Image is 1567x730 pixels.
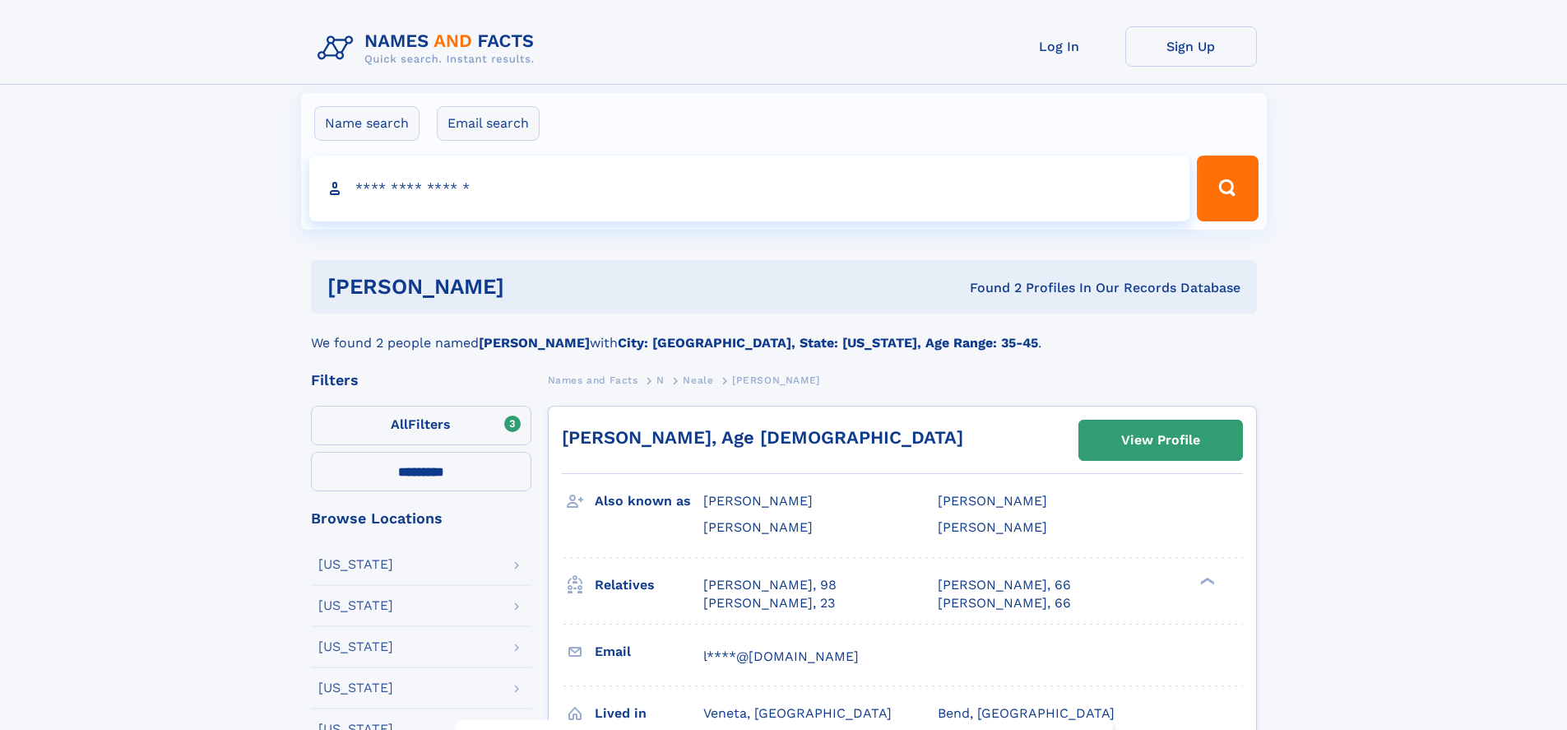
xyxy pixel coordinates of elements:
label: Email search [437,106,540,141]
h3: Lived in [595,700,703,728]
a: [PERSON_NAME], 66 [938,576,1071,594]
span: [PERSON_NAME] [938,519,1047,535]
span: Bend, [GEOGRAPHIC_DATA] [938,705,1115,721]
span: [PERSON_NAME] [703,493,813,509]
b: City: [GEOGRAPHIC_DATA], State: [US_STATE], Age Range: 35-45 [618,335,1038,351]
img: Logo Names and Facts [311,26,548,71]
div: ❯ [1196,575,1216,586]
h3: Also known as [595,487,703,515]
h3: Email [595,638,703,666]
div: Browse Locations [311,511,531,526]
div: View Profile [1121,421,1200,459]
a: [PERSON_NAME], 66 [938,594,1071,612]
a: N [656,370,665,390]
span: [PERSON_NAME] [938,493,1047,509]
a: View Profile [1079,421,1242,460]
a: Neale [683,370,713,390]
label: Name search [314,106,420,141]
span: Neale [683,374,713,386]
span: [PERSON_NAME] [732,374,820,386]
a: Names and Facts [548,370,638,390]
b: [PERSON_NAME] [479,335,590,351]
button: Search Button [1197,156,1258,221]
input: search input [309,156,1190,221]
div: [US_STATE] [318,599,393,612]
div: Found 2 Profiles In Our Records Database [737,279,1240,297]
label: Filters [311,406,531,445]
span: Veneta, [GEOGRAPHIC_DATA] [703,705,892,721]
a: Sign Up [1125,26,1257,67]
a: [PERSON_NAME], Age [DEMOGRAPHIC_DATA] [562,427,963,448]
h1: [PERSON_NAME] [327,277,737,297]
h3: Relatives [595,571,703,599]
span: [PERSON_NAME] [703,519,813,535]
div: We found 2 people named with . [311,314,1257,353]
div: [US_STATE] [318,681,393,695]
a: Log In [994,26,1125,67]
a: [PERSON_NAME], 98 [703,576,837,594]
div: [US_STATE] [318,558,393,571]
div: [US_STATE] [318,640,393,653]
div: Filters [311,373,531,388]
span: N [656,374,665,386]
span: All [391,416,408,432]
a: [PERSON_NAME], 23 [703,594,835,612]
